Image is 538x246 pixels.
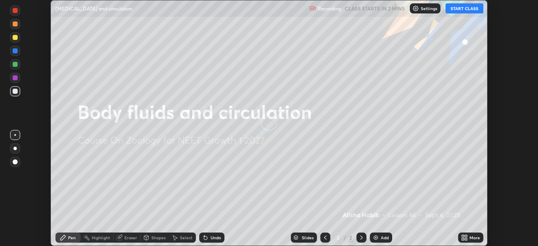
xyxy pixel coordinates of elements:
div: Undo [211,235,221,240]
div: 2 [348,234,353,241]
div: Pen [68,235,76,240]
div: Highlight [92,235,110,240]
div: Eraser [124,235,137,240]
div: Shapes [151,235,166,240]
div: Add [381,235,389,240]
button: START CLASS [446,3,483,13]
div: Slides [302,235,314,240]
div: 2 [334,235,342,240]
img: class-settings-icons [412,5,419,12]
img: recording.375f2c34.svg [309,5,316,12]
div: More [469,235,480,240]
h5: CLASS STARTS IN 2 MINS [345,5,405,12]
p: Settings [421,6,437,11]
p: [MEDICAL_DATA] and circulation [55,5,132,12]
p: Recording [318,5,341,12]
img: add-slide-button [372,234,379,241]
div: / [344,235,346,240]
div: Select [180,235,193,240]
